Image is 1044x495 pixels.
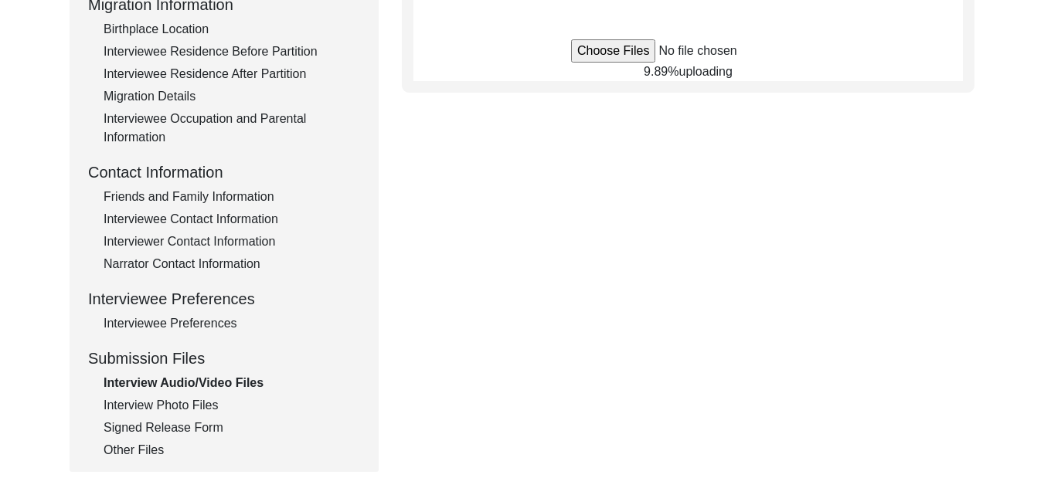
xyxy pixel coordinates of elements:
[104,188,360,206] div: Friends and Family Information
[104,110,360,147] div: Interviewee Occupation and Parental Information
[104,314,360,333] div: Interviewee Preferences
[678,65,732,78] span: uploading
[104,87,360,106] div: Migration Details
[104,232,360,251] div: Interviewer Contact Information
[104,419,360,437] div: Signed Release Form
[104,65,360,83] div: Interviewee Residence After Partition
[644,65,678,78] span: 9.89%
[88,287,360,310] div: Interviewee Preferences
[104,374,360,392] div: Interview Audio/Video Files
[104,255,360,273] div: Narrator Contact Information
[88,347,360,370] div: Submission Files
[88,161,360,184] div: Contact Information
[104,20,360,39] div: Birthplace Location
[104,210,360,229] div: Interviewee Contact Information
[104,441,360,459] div: Other Files
[104,42,360,61] div: Interviewee Residence Before Partition
[104,396,360,415] div: Interview Photo Files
